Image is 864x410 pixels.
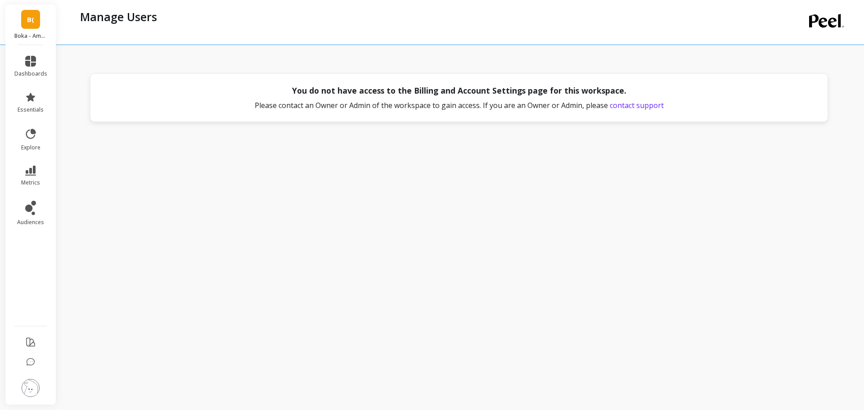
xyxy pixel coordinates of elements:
p: Manage Users [80,9,157,24]
span: essentials [18,106,44,113]
span: dashboards [14,70,47,77]
span: contact support [610,100,664,110]
span: explore [21,144,40,151]
h4: You do not have access to the Billing and Account Settings page for this workspace. [292,85,626,96]
span: Please contact an Owner or Admin of the workspace to gain access. If you are an Owner or Admin, p... [255,100,664,111]
span: B( [27,14,34,25]
span: metrics [21,179,40,186]
p: Boka - Amazon (Essor) [14,32,47,40]
img: profile picture [22,379,40,397]
span: audiences [17,219,44,226]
